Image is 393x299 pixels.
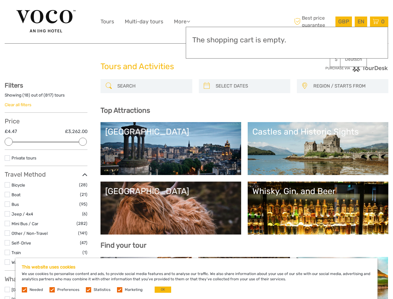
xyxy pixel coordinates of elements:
button: OK [155,287,171,293]
span: (21) [80,191,87,198]
img: PurchaseViaTourDesk.png [325,64,388,72]
a: Boat [12,192,21,197]
a: Mini Bus / Car [12,221,38,226]
a: Deutsch [340,54,367,65]
div: We use cookies to personalise content and ads, to provide social media features and to analyse ou... [16,258,377,299]
a: Self-Drive [12,240,31,245]
span: (95) [79,201,87,208]
a: Whisky, Gin, and Beer [252,186,384,230]
div: Showing ( ) out of ( ) tours [5,92,87,102]
label: Statistics [94,287,110,292]
a: [GEOGRAPHIC_DATA] [12,287,54,292]
strong: Filters [5,82,23,89]
b: Top Attractions [101,106,150,115]
a: $ [330,54,351,65]
a: More [174,17,190,26]
span: (141) [78,230,87,237]
button: REGION / STARTS FROM [311,81,385,91]
b: Find your tour [101,241,147,249]
h5: This website uses cookies [22,264,371,270]
a: Other / Non-Travel [12,231,48,236]
span: (28) [79,181,87,188]
a: Clear all filters [5,102,31,107]
div: Whisky, Gin, and Beer [252,186,384,196]
label: 817 [45,92,52,98]
h3: What do you want to see? [5,275,87,283]
div: EN [355,17,367,27]
a: [GEOGRAPHIC_DATA] [105,186,236,230]
label: £4.47 [5,128,17,135]
a: Walking [12,260,26,265]
a: Train [12,250,21,255]
a: Jeep / 4x4 [12,211,33,216]
input: SELECT DATES [213,81,287,92]
label: 18 [24,92,29,98]
a: Tours [101,17,114,26]
span: (1) [82,249,87,256]
input: SEARCH [115,81,189,92]
a: Private tours [12,155,36,160]
a: [GEOGRAPHIC_DATA] [105,127,236,170]
label: Preferences [57,287,79,292]
h3: The shopping cart is empty. [192,36,381,45]
span: (282) [77,220,87,227]
label: £3,262.00 [65,128,87,135]
img: 2351-3db78779-5b4c-4a66-84b1-85ae754ee32d_logo_big.jpg [12,6,80,38]
h1: Tours and Activities [101,62,292,72]
h3: Travel Method [5,171,87,178]
span: 0 [380,18,386,25]
button: Open LiveChat chat widget [72,10,79,17]
a: Multi-day tours [125,17,163,26]
p: We're away right now. Please check back later! [9,11,70,16]
h3: Price [5,117,87,125]
span: GBP [338,18,349,25]
div: [GEOGRAPHIC_DATA] [105,186,236,196]
div: [GEOGRAPHIC_DATA] [105,127,236,137]
a: Bicycle [12,183,25,187]
div: Castles and Historic Sights [252,127,384,137]
span: Best price guarantee [292,15,334,28]
label: Marketing [125,287,143,292]
span: (47) [80,239,87,246]
a: Castles and Historic Sights [252,127,384,170]
a: Bus [12,202,19,207]
label: Needed [30,287,43,292]
span: (6) [82,210,87,217]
